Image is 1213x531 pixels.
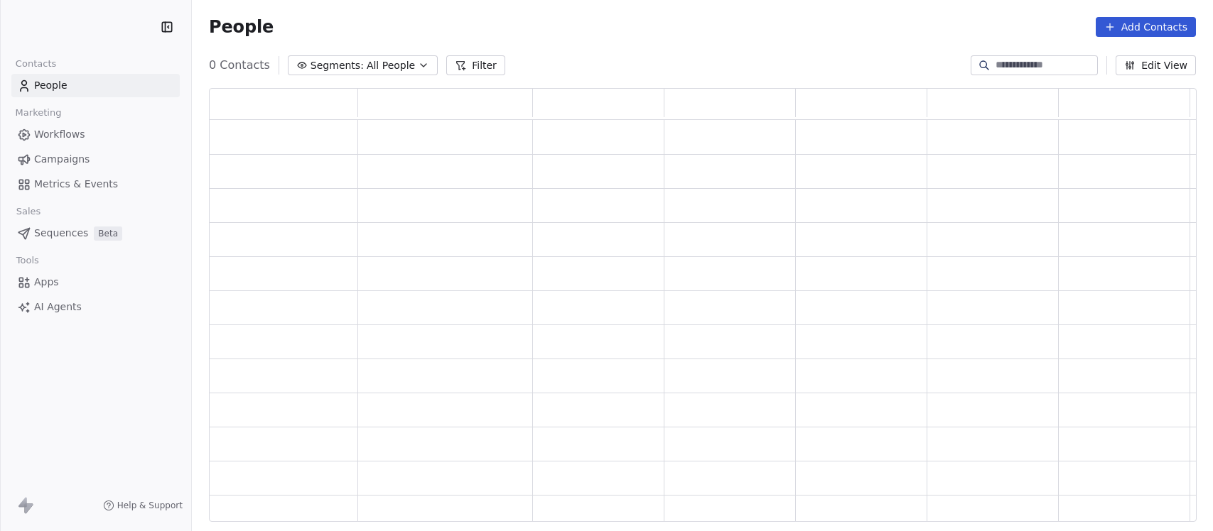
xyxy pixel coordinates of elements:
[11,74,180,97] a: People
[11,295,180,319] a: AI Agents
[10,201,47,222] span: Sales
[34,127,85,142] span: Workflows
[34,78,68,93] span: People
[10,250,45,271] span: Tools
[94,226,122,241] span: Beta
[11,123,180,146] a: Workflows
[1116,55,1196,75] button: Edit View
[11,148,180,171] a: Campaigns
[103,500,183,511] a: Help & Support
[367,58,415,73] span: All People
[209,16,274,38] span: People
[11,270,180,294] a: Apps
[1096,17,1196,37] button: Add Contacts
[9,102,68,124] span: Marketing
[311,58,364,73] span: Segments:
[34,275,59,290] span: Apps
[34,177,118,192] span: Metrics & Events
[34,226,88,241] span: Sequences
[34,300,82,314] span: AI Agents
[446,55,505,75] button: Filter
[9,53,63,75] span: Contacts
[11,173,180,196] a: Metrics & Events
[11,221,180,245] a: SequencesBeta
[34,152,90,167] span: Campaigns
[209,57,270,74] span: 0 Contacts
[117,500,183,511] span: Help & Support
